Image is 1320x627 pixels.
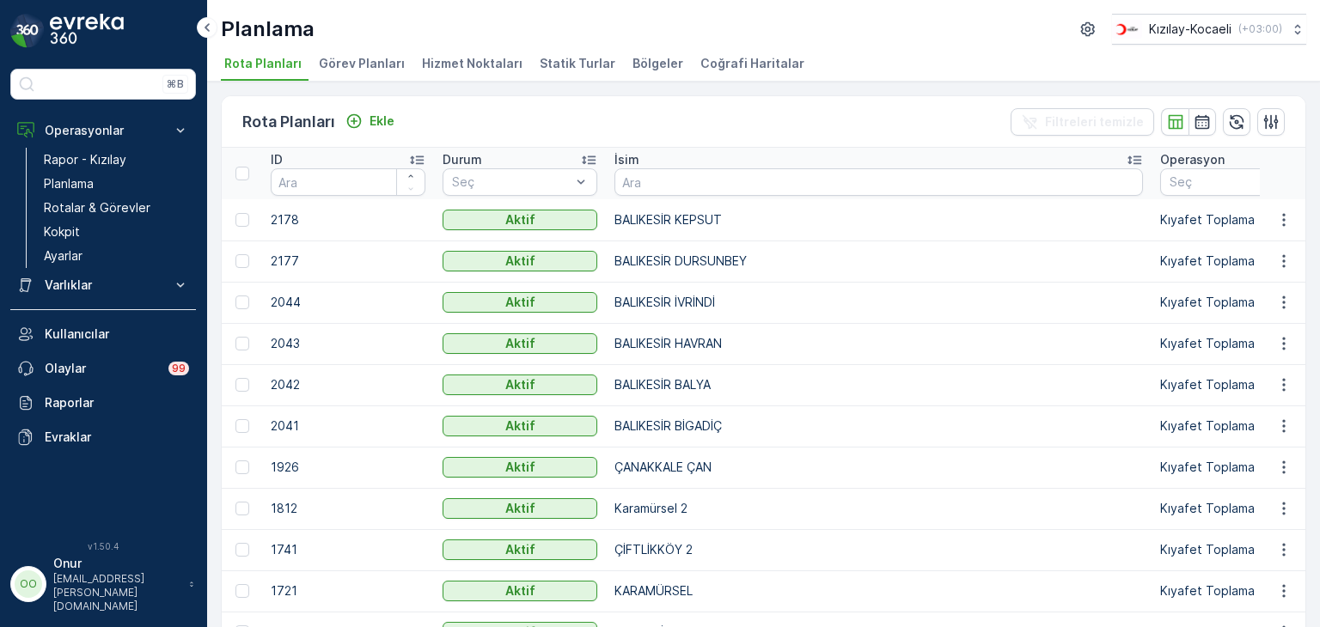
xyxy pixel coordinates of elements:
[271,582,425,600] p: 1721
[1160,500,1315,517] p: Kıyafet Toplama
[53,555,180,572] p: Onur
[45,122,162,139] p: Operasyonlar
[235,543,249,557] div: Toggle Row Selected
[614,541,1143,558] p: ÇİFTLİKKÖY 2
[614,417,1143,435] p: BALIKESİR BİGADİÇ
[172,362,186,375] p: 99
[443,457,597,478] button: Aktif
[10,113,196,148] button: Operasyonlar
[10,541,196,551] span: v 1.50.4
[235,213,249,227] div: Toggle Row Selected
[37,172,196,196] a: Planlama
[224,55,302,72] span: Rota Planları
[44,175,94,192] p: Planlama
[505,294,535,311] p: Aktif
[505,211,535,228] p: Aktif
[1160,253,1315,270] p: Kıyafet Toplama
[505,541,535,558] p: Aktif
[505,500,535,517] p: Aktif
[1160,541,1315,558] p: Kıyafet Toplama
[443,498,597,519] button: Aktif
[443,581,597,601] button: Aktif
[1238,22,1282,36] p: ( +03:00 )
[614,582,1143,600] p: KARAMÜRSEL
[50,14,124,48] img: logo_dark-DEwI_e13.png
[45,360,158,377] p: Olaylar
[443,251,597,271] button: Aktif
[37,244,196,268] a: Ayarlar
[614,500,1143,517] p: Karamürsel 2
[540,55,615,72] span: Statik Turlar
[1045,113,1144,131] p: Filtreleri temizle
[235,584,249,598] div: Toggle Row Selected
[44,223,80,240] p: Kokpit
[271,541,425,558] p: 1741
[45,326,189,343] p: Kullanıcılar
[443,292,597,313] button: Aktif
[10,14,45,48] img: logo
[1149,21,1231,38] p: Kızılay-Kocaeli
[271,500,425,517] p: 1812
[443,539,597,560] button: Aktif
[443,374,597,395] button: Aktif
[700,55,804,72] span: Coğrafi Haritalar
[614,253,1143,270] p: BALIKESİR DURSUNBEY
[1112,20,1142,39] img: k%C4%B1z%C4%B1lay_0jL9uU1.png
[1160,335,1315,352] p: Kıyafet Toplama
[452,173,571,191] p: Seç
[1160,459,1315,476] p: Kıyafet Toplama
[15,570,42,598] div: OO
[44,199,150,216] p: Rotalar & Görevler
[1160,582,1315,600] p: Kıyafet Toplama
[44,151,126,168] p: Rapor - Kızılay
[614,168,1143,196] input: Ara
[235,378,249,392] div: Toggle Row Selected
[443,333,597,354] button: Aktif
[614,211,1143,228] p: BALIKESİR KEPSUT
[1160,151,1225,168] p: Operasyon
[37,148,196,172] a: Rapor - Kızılay
[505,582,535,600] p: Aktif
[505,459,535,476] p: Aktif
[221,15,315,43] p: Planlama
[271,376,425,393] p: 2042
[10,420,196,454] a: Evraklar
[614,459,1143,476] p: ÇANAKKALE ÇAN
[235,502,249,515] div: Toggle Row Selected
[505,376,535,393] p: Aktif
[271,294,425,311] p: 2044
[370,113,394,130] p: Ekle
[319,55,405,72] span: Görev Planları
[271,417,425,435] p: 2041
[10,317,196,351] a: Kullanıcılar
[443,151,482,168] p: Durum
[505,417,535,435] p: Aktif
[45,277,162,294] p: Varlıklar
[235,419,249,433] div: Toggle Row Selected
[614,376,1143,393] p: BALIKESİR BALYA
[271,151,283,168] p: ID
[1170,173,1288,191] p: Seç
[271,459,425,476] p: 1926
[614,335,1143,352] p: BALIKESİR HAVRAN
[632,55,683,72] span: Bölgeler
[235,254,249,268] div: Toggle Row Selected
[10,555,196,613] button: OOOnur[EMAIL_ADDRESS][PERSON_NAME][DOMAIN_NAME]
[37,220,196,244] a: Kokpit
[1160,417,1315,435] p: Kıyafet Toplama
[235,337,249,350] div: Toggle Row Selected
[242,110,335,134] p: Rota Planları
[1160,294,1315,311] p: Kıyafet Toplama
[443,416,597,436] button: Aktif
[45,394,189,411] p: Raporlar
[1160,376,1315,393] p: Kıyafet Toplama
[45,429,189,446] p: Evraklar
[505,253,535,270] p: Aktif
[10,386,196,420] a: Raporlar
[37,196,196,220] a: Rotalar & Görevler
[1011,108,1154,136] button: Filtreleri temizle
[614,294,1143,311] p: BALIKESİR İVRİNDİ
[167,77,184,91] p: ⌘B
[235,295,249,309] div: Toggle Row Selected
[505,335,535,352] p: Aktif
